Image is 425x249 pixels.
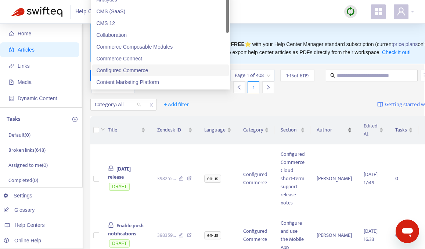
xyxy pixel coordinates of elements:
img: sync.dc5367851b00ba804db3.png [346,7,355,16]
p: Assigned to me ( 0 ) [8,161,48,169]
span: lock [108,165,114,171]
span: down [101,127,105,131]
span: Dynamic Content [18,95,57,101]
span: Links [18,63,30,69]
span: Language [204,126,226,134]
span: Tasks [395,126,407,134]
img: image-link [377,102,383,108]
span: close [147,101,156,109]
img: Swifteq [11,7,62,17]
th: Author [311,116,358,144]
td: Configured Commerce [237,144,275,213]
p: Default ( 0 ) [8,131,30,139]
span: 398359 ... [157,231,176,239]
th: Title [102,116,151,144]
span: 1 - 15 of 6119 [286,72,309,80]
p: Broken links ( 648 ) [8,146,46,154]
div: CMS (SaaS) [97,7,224,15]
span: Help Center Manager [75,5,127,19]
a: Check it out! [382,49,411,55]
p: Tasks [7,115,21,124]
div: Commerce Composable Modules [97,43,224,51]
th: Zendesk ID [151,116,199,144]
td: [PERSON_NAME] [311,144,358,213]
th: Edited At [358,116,389,144]
span: DRAFT [109,183,130,191]
b: FREE [231,41,244,47]
span: search [330,73,335,78]
span: appstore [374,7,383,16]
span: Section [281,126,299,134]
div: CMS (SaaS) [92,6,229,17]
span: plus-circle [72,117,78,122]
span: Title [108,126,140,134]
span: right [266,85,271,90]
span: Zendesk ID [157,126,187,134]
a: Settings [4,193,32,199]
span: 398255 ... [157,175,176,183]
span: Edited At [364,122,378,138]
div: Configured Commerce [92,64,229,76]
th: Section [275,116,311,144]
div: Commerce Connect [92,53,229,64]
td: Configured Commerce Cloud short-term support release notes [275,144,311,213]
span: Media [18,79,32,85]
div: Collaboration [97,31,224,39]
div: Collaboration [92,29,229,41]
div: CMS 12 [92,17,229,29]
span: [DATE] 16:33 [364,227,378,243]
div: 1 [248,81,259,93]
span: user [397,7,406,16]
div: Configured Commerce [97,66,224,74]
span: [DATE] 17:49 [364,170,378,187]
span: Home [18,31,31,36]
button: Export [90,70,116,81]
span: Category [243,126,263,134]
th: Tasks [389,116,419,144]
div: Content Marketing Platform [97,78,224,86]
th: Category [237,116,275,144]
span: + Add filter [164,100,189,109]
span: link [9,63,14,69]
span: container [9,96,14,101]
span: Enable push notifications [108,221,144,238]
th: Language [198,116,237,144]
a: price plans [393,41,418,47]
span: left [237,85,242,90]
span: home [9,31,14,36]
span: Help Centers [15,222,45,228]
a: Glossary [4,207,35,213]
iframe: Button to launch messaging window [396,220,419,243]
p: Completed ( 0 ) [8,176,38,184]
div: Commerce Composable Modules [92,41,229,53]
div: Commerce Connect [97,55,224,63]
button: + Add filter [158,99,195,111]
span: file-image [9,80,14,85]
span: account-book [9,47,14,52]
td: 0 [389,144,419,213]
a: Online Help [4,238,41,243]
div: Content Marketing Platform [92,76,229,88]
span: lock [108,222,114,228]
span: Articles [18,47,35,53]
span: DRAFT [109,239,130,248]
span: Author [317,126,346,134]
span: en-us [204,231,221,239]
span: [DATE] release [108,165,131,181]
div: CMS 12 [97,19,224,27]
span: en-us [204,175,221,183]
